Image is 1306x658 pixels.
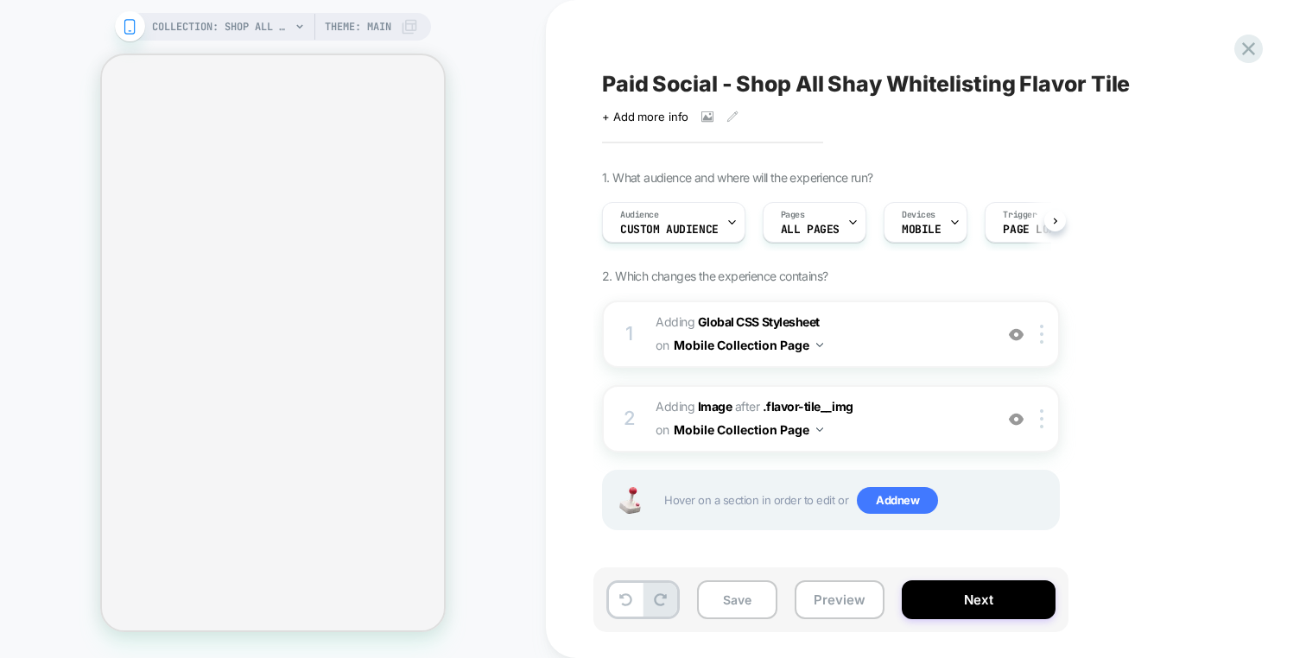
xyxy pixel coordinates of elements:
[816,427,823,432] img: down arrow
[602,269,827,283] span: 2. Which changes the experience contains?
[620,224,719,236] span: Custom Audience
[1003,209,1037,221] span: Trigger
[1009,327,1024,342] img: crossed eye
[674,332,823,357] button: Mobile Collection Page
[612,487,647,514] img: Joystick
[1040,409,1043,428] img: close
[664,487,1049,515] span: Hover on a section in order to edit or
[698,399,732,414] b: Image
[902,580,1056,619] button: Next
[621,402,638,436] div: 2
[781,209,805,221] span: Pages
[152,13,290,41] span: COLLECTION: Shop All - BÉIS Products (Category)
[902,209,935,221] span: Devices
[656,311,985,357] span: Adding
[602,71,1130,97] span: Paid Social - Shop All Shay Whitelisting Flavor Tile
[698,314,820,329] b: Global CSS Stylesheet
[656,334,669,356] span: on
[325,13,391,41] span: Theme: MAIN
[795,580,884,619] button: Preview
[656,419,669,440] span: on
[781,224,840,236] span: ALL PAGES
[620,209,659,221] span: Audience
[1009,412,1024,427] img: crossed eye
[697,580,777,619] button: Save
[656,399,732,414] span: Adding
[1003,224,1062,236] span: Page Load
[602,110,688,123] span: + Add more info
[735,399,760,414] span: AFTER
[902,224,941,236] span: MOBILE
[763,399,853,414] span: .flavor-tile__img
[857,487,938,515] span: Add new
[621,317,638,351] div: 1
[1040,325,1043,344] img: close
[602,170,872,185] span: 1. What audience and where will the experience run?
[816,343,823,347] img: down arrow
[674,417,823,442] button: Mobile Collection Page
